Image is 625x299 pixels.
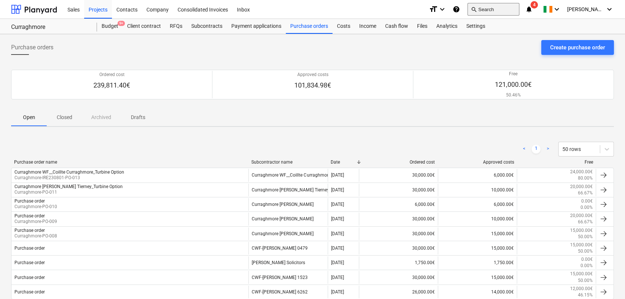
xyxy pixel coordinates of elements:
[438,213,517,225] div: 10,000.00€
[541,40,614,55] button: Create purchase order
[495,80,532,89] p: 121,000.00€
[550,43,605,52] div: Create purchase order
[331,172,344,178] div: [DATE]
[543,145,552,154] a: Next page
[14,260,45,265] div: Purchase order
[570,213,593,219] p: 20,000.00€
[14,170,124,175] div: Curraghmore WF__Coillte Curraghmore_Turbine Option
[471,6,477,12] span: search
[359,286,438,298] div: 26,000.00€
[248,184,327,196] div: Curraghmore [PERSON_NAME] Tierney_Turbine Option
[429,5,438,14] i: format_size
[248,169,327,181] div: Curraghmore WF__Coillte Curraghmore_Turbine Option
[359,271,438,283] div: 30,000.00€
[331,289,344,295] div: [DATE]
[438,227,517,240] div: 15,000.00€
[578,219,593,225] p: 66.67%
[14,175,124,181] p: Curraghmore-IRE230801-PO-013
[581,198,593,204] p: 0.00€
[525,5,533,14] i: notifications
[570,286,593,292] p: 12,000.00€
[286,19,333,34] a: Purchase orders
[495,71,532,77] p: Free
[93,72,130,78] p: Ordered cost
[588,263,625,299] iframe: Chat Widget
[532,145,540,154] a: Page 1 is your current page
[248,256,327,269] div: [PERSON_NAME] Solicitors
[331,202,344,207] div: [DATE]
[97,19,123,34] a: Budget9+
[129,114,147,121] p: Drafts
[248,227,327,240] div: Curraghmore [PERSON_NAME]
[123,19,165,34] a: Client contract
[14,228,45,233] div: Purchase order
[165,19,187,34] div: RFQs
[467,3,519,16] button: Search
[438,271,517,283] div: 15,000.00€
[331,187,344,193] div: [DATE]
[251,160,324,165] div: Subcontractor name
[520,145,529,154] a: Previous page
[11,23,88,31] div: Curraghmore
[248,198,327,211] div: Curraghmore [PERSON_NAME]
[93,81,130,90] p: 239,811.40€
[333,19,355,34] a: Costs
[14,233,57,239] p: Curraghmore-PO-008
[530,1,538,9] span: 4
[355,19,381,34] div: Income
[581,256,593,263] p: 0.00€
[581,263,593,269] p: 0.00%
[438,184,517,196] div: 10,000.00€
[97,19,123,34] div: Budget
[578,175,593,181] p: 80.00%
[570,242,593,248] p: 15,000.00€
[438,5,447,14] i: keyboard_arrow_down
[187,19,227,34] a: Subcontracts
[331,231,344,236] div: [DATE]
[359,256,438,269] div: 1,750.00€
[294,81,331,90] p: 101,834.98€
[570,271,593,277] p: 15,000.00€
[14,189,123,195] p: Curraghmore-PO-011
[438,242,517,254] div: 15,000.00€
[331,260,344,265] div: [DATE]
[56,114,73,121] p: Closed
[438,198,517,211] div: 6,000.00€
[248,286,327,298] div: CWF-[PERSON_NAME] 6262
[14,184,123,189] div: Curraghmore [PERSON_NAME] Tierney_Turbine Option
[552,5,561,14] i: keyboard_arrow_down
[331,160,356,165] div: Date
[359,242,438,254] div: 30,000.00€
[381,19,413,34] a: Cash flow
[227,19,286,34] a: Payment applications
[14,289,45,295] div: Purchase order
[570,184,593,190] p: 20,000.00€
[359,169,438,181] div: 30,000.00€
[432,19,462,34] div: Analytics
[438,256,517,269] div: 1,750.00€
[362,160,435,165] div: Ordered cost
[413,19,432,34] div: Files
[567,6,604,12] span: [PERSON_NAME]
[14,160,245,165] div: Purchase order name
[14,246,45,251] div: Purchase order
[520,160,593,165] div: Free
[248,271,327,283] div: CWF-[PERSON_NAME] 1523
[605,5,614,14] i: keyboard_arrow_down
[570,227,593,234] p: 15,000.00€
[578,234,593,240] p: 50.00%
[578,190,593,196] p: 66.67%
[578,248,593,254] p: 50.00%
[14,213,45,218] div: Purchase order
[331,216,344,221] div: [DATE]
[495,92,532,98] p: 50.46%
[20,114,38,121] p: Open
[359,198,438,211] div: 6,000.00€
[578,292,593,298] p: 46.15%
